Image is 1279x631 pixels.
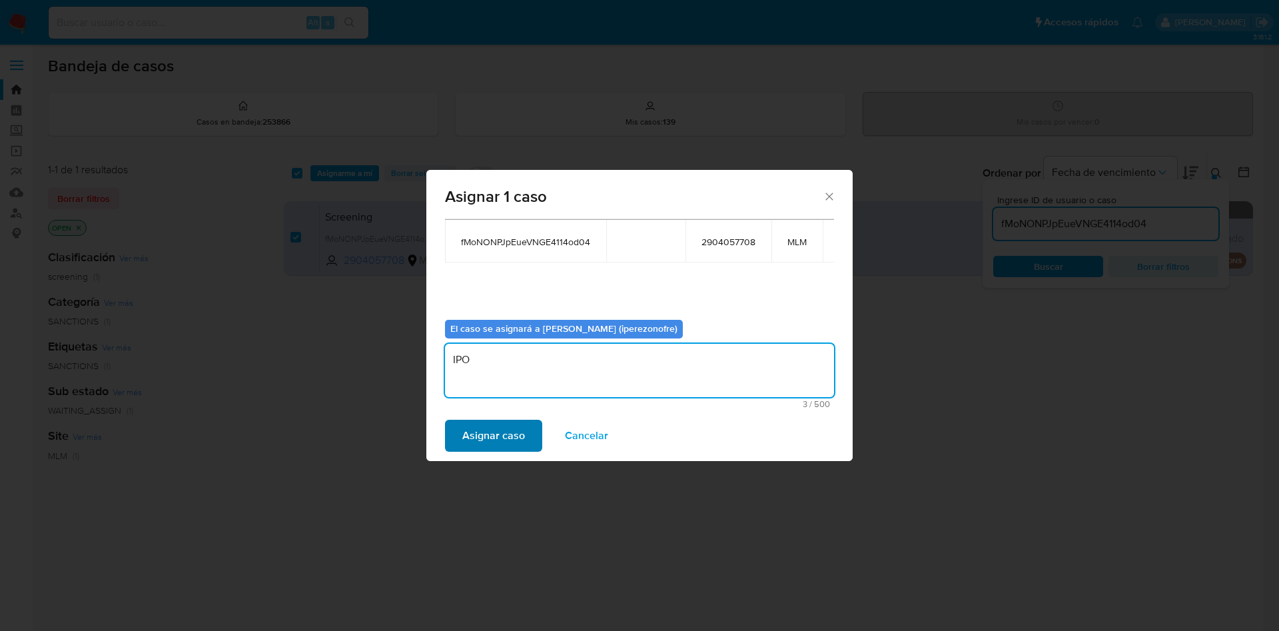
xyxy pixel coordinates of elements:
div: assign-modal [426,170,853,461]
span: Máximo 500 caracteres [449,400,830,408]
button: Cerrar ventana [823,190,835,202]
button: Cancelar [548,420,626,452]
span: Asignar 1 caso [445,189,823,205]
button: Asignar caso [445,420,542,452]
span: fMoNONPJpEueVNGE4114od04 [461,236,590,248]
span: 2904057708 [701,236,755,248]
span: Cancelar [565,421,608,450]
span: MLM [787,236,807,248]
b: El caso se asignará a [PERSON_NAME] (iperezonofre) [450,322,677,335]
span: Asignar caso [462,421,525,450]
textarea: IPO [445,344,834,397]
